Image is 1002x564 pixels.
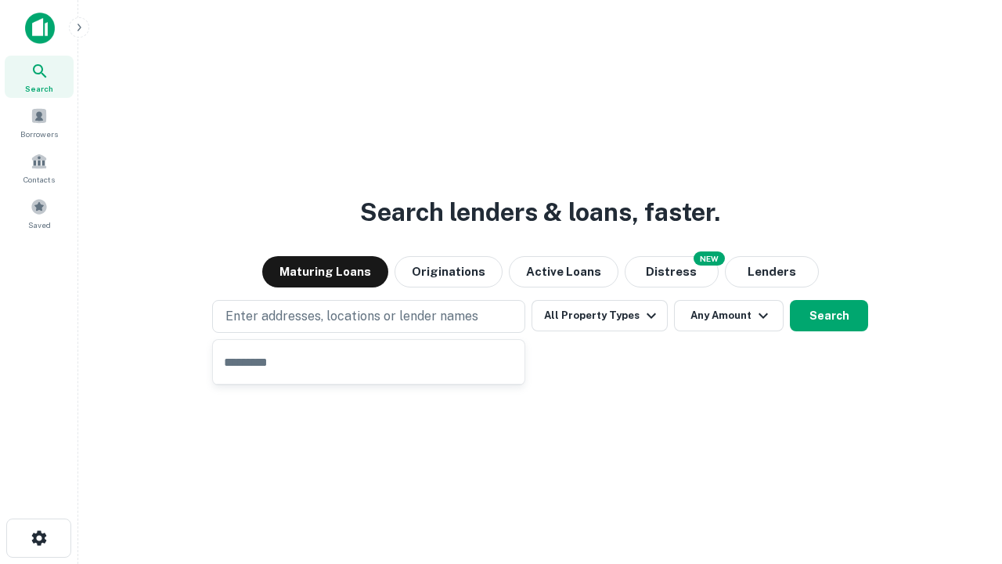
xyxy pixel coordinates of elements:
iframe: Chat Widget [924,439,1002,514]
a: Saved [5,192,74,234]
button: Search [790,300,868,331]
span: Borrowers [20,128,58,140]
a: Contacts [5,146,74,189]
button: Lenders [725,256,819,287]
span: Contacts [23,173,55,186]
button: Originations [395,256,503,287]
a: Search [5,56,74,98]
button: Enter addresses, locations or lender names [212,300,525,333]
div: NEW [694,251,725,266]
span: Saved [28,219,51,231]
button: All Property Types [532,300,668,331]
span: Search [25,82,53,95]
img: capitalize-icon.png [25,13,55,44]
button: Search distressed loans with lien and other non-mortgage details. [625,256,719,287]
button: Any Amount [674,300,784,331]
button: Active Loans [509,256,618,287]
button: Maturing Loans [262,256,388,287]
h3: Search lenders & loans, faster. [360,193,720,231]
a: Borrowers [5,101,74,143]
p: Enter addresses, locations or lender names [225,307,478,326]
